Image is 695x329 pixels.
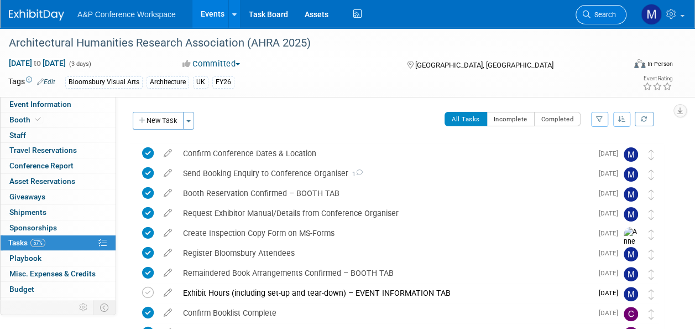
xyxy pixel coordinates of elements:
span: Shipments [9,208,46,217]
div: Exhibit Hours (including set-up and tear-down) – EVENT INFORMATION TAB [177,284,592,302]
span: Event Information [9,100,71,109]
i: Move task [649,289,654,300]
span: 57% [30,239,45,247]
div: Create Inspection Copy Form on MS-Forms [177,224,592,243]
img: Matt Hambridge [624,147,638,162]
a: Budget [1,282,116,297]
span: Search [591,11,616,19]
span: Travel Reservations [9,146,77,155]
img: Matt Hambridge [624,167,638,182]
a: Playbook [1,251,116,266]
i: Move task [649,169,654,180]
span: Budget [9,285,34,294]
a: Search [576,5,626,24]
span: [DATE] [599,269,624,277]
a: Staff [1,128,116,143]
img: Format-Inperson.png [634,59,645,68]
span: [DATE] [599,309,624,317]
i: Move task [649,249,654,260]
div: Bloomsbury Visual Arts [65,76,143,88]
div: Remaindered Book Arrangements Confirmed – BOOTH TAB [177,264,592,282]
span: Conference Report [9,161,74,170]
span: [DATE] [599,189,624,197]
span: ROI, Objectives & ROO [9,300,83,309]
span: 1 [348,171,363,178]
a: ROI, Objectives & ROO [1,297,116,312]
div: Confirm Conference Dates & Location [177,144,592,163]
span: A&P Conference Workspace [77,10,176,19]
span: [DATE] [599,169,624,177]
i: Move task [649,229,654,240]
a: Misc. Expenses & Credits [1,266,116,281]
a: Giveaways [1,189,116,204]
div: UK [193,76,208,88]
div: Event Rating [642,76,672,81]
img: Matt Hambridge [641,4,662,25]
button: Incomplete [487,112,535,126]
i: Booth reservation complete [35,116,41,122]
button: All Tasks [445,112,487,126]
span: [DATE] [599,209,624,217]
span: Giveaways [9,192,45,201]
td: Tags [8,76,55,89]
span: Sponsorships [9,223,57,232]
div: Request Exhibitor Manual/Details from Conference Organiser [177,204,592,223]
button: Committed [179,58,244,70]
i: Move task [649,269,654,280]
span: [DATE] [599,150,624,157]
a: Travel Reservations [1,143,116,158]
span: Asset Reservations [9,177,75,186]
div: Architecture [147,76,189,88]
a: Shipments [1,205,116,220]
div: Architectural Humanities Research Association (AHRA 2025) [5,33,616,53]
img: Matt Hambridge [624,247,638,261]
a: Edit [37,78,55,86]
a: Refresh [635,112,654,126]
div: Register Bloomsbury Attendees [177,244,592,263]
a: edit [158,308,177,318]
span: to [32,59,43,68]
i: Move task [649,189,654,200]
a: Conference Report [1,158,116,173]
a: Booth [1,112,116,127]
img: Carrlee Craig [624,307,638,321]
span: [DATE] [DATE] [8,58,66,68]
a: edit [158,228,177,238]
span: (3 days) [68,60,91,68]
a: edit [158,268,177,278]
a: edit [158,208,177,218]
button: Completed [534,112,581,126]
span: [DATE] [599,229,624,237]
img: Matt Hambridge [624,287,638,301]
a: Event Information [1,97,116,112]
div: In-Person [647,60,673,68]
span: Misc. Expenses & Credits [9,269,96,278]
span: Tasks [8,238,45,247]
i: Move task [649,209,654,220]
div: Event Format [576,58,673,74]
td: Personalize Event Tab Strip [74,300,93,315]
div: Booth Reservation Confirmed – BOOTH TAB [177,184,592,203]
button: New Task [133,112,184,130]
img: Matt Hambridge [624,187,638,202]
span: Staff [9,131,26,140]
span: Booth [9,115,43,124]
a: Tasks57% [1,235,116,250]
i: Move task [649,309,654,320]
a: edit [158,288,177,298]
a: edit [158,248,177,258]
a: Sponsorships [1,220,116,235]
img: ExhibitDay [9,9,64,20]
img: Anne Weston [624,227,640,266]
a: edit [158,148,177,158]
a: edit [158,188,177,198]
span: [DATE] [599,289,624,297]
span: [GEOGRAPHIC_DATA], [GEOGRAPHIC_DATA] [415,61,553,69]
td: Toggle Event Tabs [93,300,116,315]
div: FY26 [212,76,234,88]
img: Matt Hambridge [624,267,638,281]
i: Move task [649,150,654,160]
a: Asset Reservations [1,174,116,189]
span: [DATE] [599,249,624,257]
div: Send Booking Enquiry to Conference Organiser [177,164,592,183]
